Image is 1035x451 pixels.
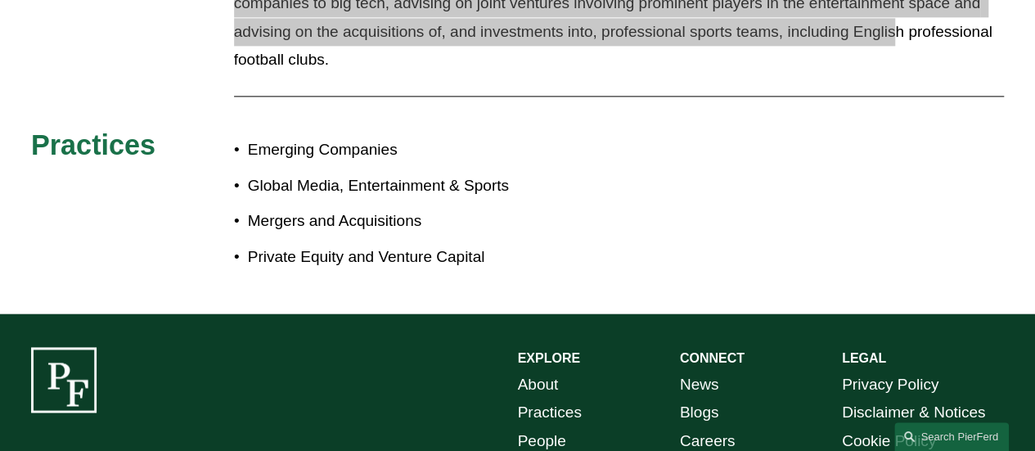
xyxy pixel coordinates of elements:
p: Private Equity and Venture Capital [248,243,518,271]
p: Global Media, Entertainment & Sports [248,172,518,200]
a: Blogs [680,399,719,426]
a: News [680,371,719,399]
a: Privacy Policy [842,371,938,399]
a: Practices [518,399,582,426]
p: Emerging Companies [248,136,518,164]
a: Search this site [894,422,1009,451]
strong: EXPLORE [518,351,580,365]
a: About [518,371,559,399]
a: Disclaimer & Notices [842,399,985,426]
span: Practices [31,129,155,160]
strong: LEGAL [842,351,886,365]
strong: CONNECT [680,351,745,365]
p: Mergers and Acquisitions [248,207,518,235]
